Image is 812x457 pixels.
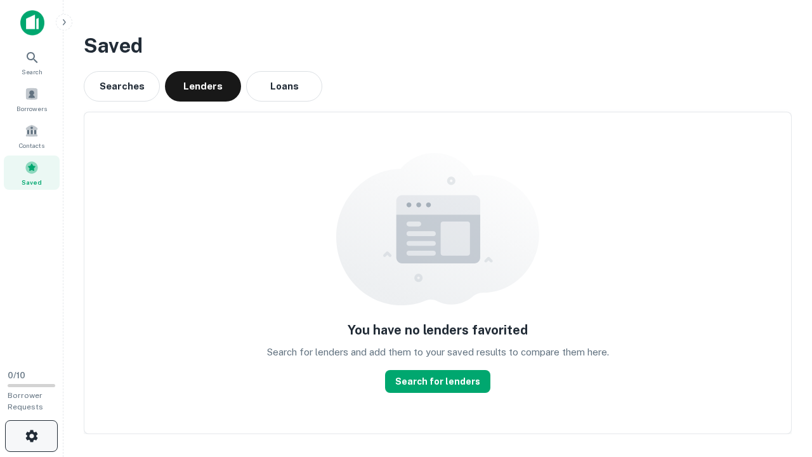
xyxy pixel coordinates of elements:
span: Borrowers [16,103,47,114]
span: Search [22,67,43,77]
button: Searches [84,71,160,102]
iframe: Chat Widget [749,355,812,416]
a: Search [4,45,60,79]
img: empty content [336,153,539,305]
h3: Saved [84,30,792,61]
h5: You have no lenders favorited [348,321,528,340]
span: Saved [22,177,42,187]
a: Saved [4,156,60,190]
a: Borrowers [4,82,60,116]
span: Borrower Requests [8,391,43,411]
p: Search for lenders and add them to your saved results to compare them here. [267,345,609,360]
img: capitalize-icon.png [20,10,44,36]
span: 0 / 10 [8,371,25,380]
a: Contacts [4,119,60,153]
a: Search for lenders [385,370,490,393]
span: Contacts [19,140,44,150]
button: Lenders [165,71,241,102]
button: Loans [246,71,322,102]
